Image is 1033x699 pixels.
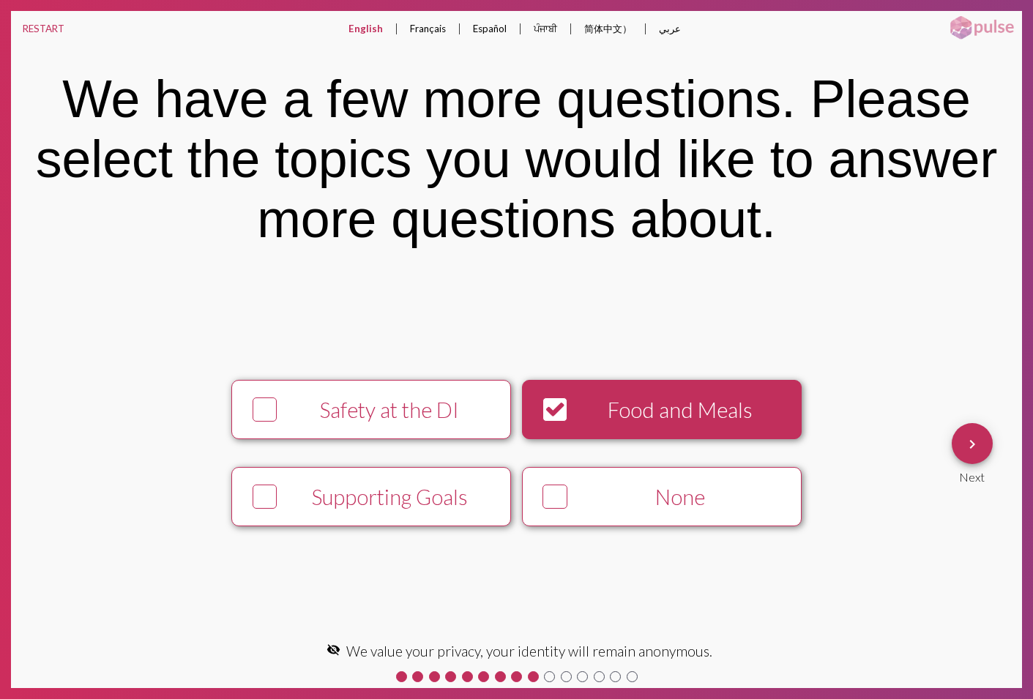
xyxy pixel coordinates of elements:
[327,643,340,657] mat-icon: visibility_off
[283,397,497,422] div: Safety at the DI
[963,436,981,453] mat-icon: Next Question
[346,643,712,659] span: We value your privacy, your identity will remain anonymous.
[647,11,693,46] button: عربي
[945,15,1018,41] img: pulsehorizontalsmall.png
[573,11,644,48] button: 简体中文）
[522,467,802,526] button: None
[573,485,787,509] div: None
[337,11,395,46] button: English
[522,380,802,439] button: Food and Meals
[573,397,787,422] div: Food and Meals
[283,485,497,509] div: Supporting Goals
[231,380,511,439] button: Safety at the DI
[522,11,569,47] button: ਪੰਜਾਬੀ
[398,11,458,46] button: Français
[952,423,993,464] button: Next Question
[32,69,1002,249] div: We have a few more questions. Please select the topics you would like to answer more questions ab...
[11,11,76,46] button: RESTART
[461,11,518,46] button: Español
[952,464,993,484] div: Next
[231,467,511,526] button: Supporting Goals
